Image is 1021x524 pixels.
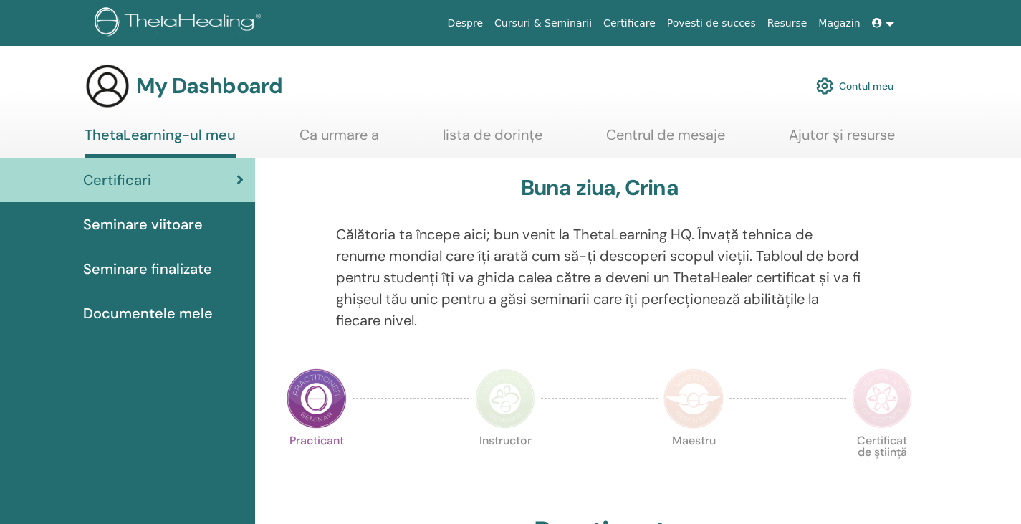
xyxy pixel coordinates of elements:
img: generic-user-icon.jpg [85,63,130,109]
img: Practitioner [287,368,347,429]
p: Instructor [475,435,535,495]
a: Certificare [598,10,661,37]
img: cog.svg [816,74,833,98]
span: Seminare viitoare [83,214,203,235]
span: Seminare finalizate [83,258,212,280]
p: Certificat de știință [852,435,912,495]
img: Instructor [475,368,535,429]
a: Ajutor și resurse [789,126,895,154]
img: Certificate of Science [852,368,912,429]
a: Povesti de succes [661,10,762,37]
h3: My Dashboard [136,73,282,99]
a: Contul meu [816,70,893,102]
a: Magazin [813,10,866,37]
p: Maestru [663,435,724,495]
img: Master [663,368,724,429]
span: Documentele mele [83,303,213,324]
p: Practicant [287,435,347,495]
h3: Buna ziua, Crina [521,175,679,201]
a: Centrul de mesaje [606,126,725,154]
p: Călătoria ta începe aici; bun venit la ThetaLearning HQ. Învață tehnica de renume mondial care îț... [336,224,863,331]
a: Ca urmare a [299,126,379,154]
a: Despre [441,10,489,37]
a: Resurse [762,10,813,37]
a: lista de dorințe [443,126,542,154]
a: Cursuri & Seminarii [489,10,598,37]
a: ThetaLearning-ul meu [85,126,236,158]
img: logo.png [95,7,266,39]
span: Certificari [83,169,151,191]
